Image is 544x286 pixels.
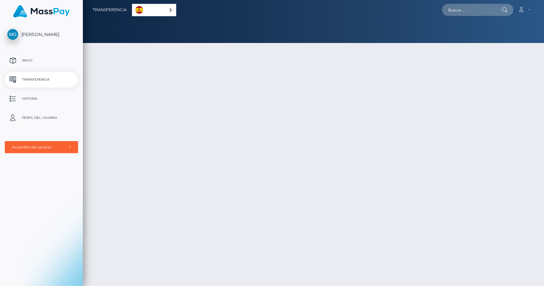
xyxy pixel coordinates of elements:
div: Acuerdos de usuario [12,145,64,150]
a: Español [132,4,176,16]
a: Historia [5,91,78,107]
p: Perfil del usuario [7,113,76,123]
a: Perfil del usuario [5,110,78,126]
div: Language [132,4,176,16]
a: Inicio [5,53,78,68]
input: Buscar... [442,4,502,16]
aside: Language selected: Español [132,4,176,16]
img: MassPay [13,5,70,18]
a: Transferencia [5,72,78,88]
p: Inicio [7,56,76,65]
p: Transferencia [7,75,76,84]
button: Acuerdos de usuario [5,141,78,153]
p: Historia [7,94,76,104]
span: [PERSON_NAME] [5,32,78,37]
a: Transferencia [93,3,127,17]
